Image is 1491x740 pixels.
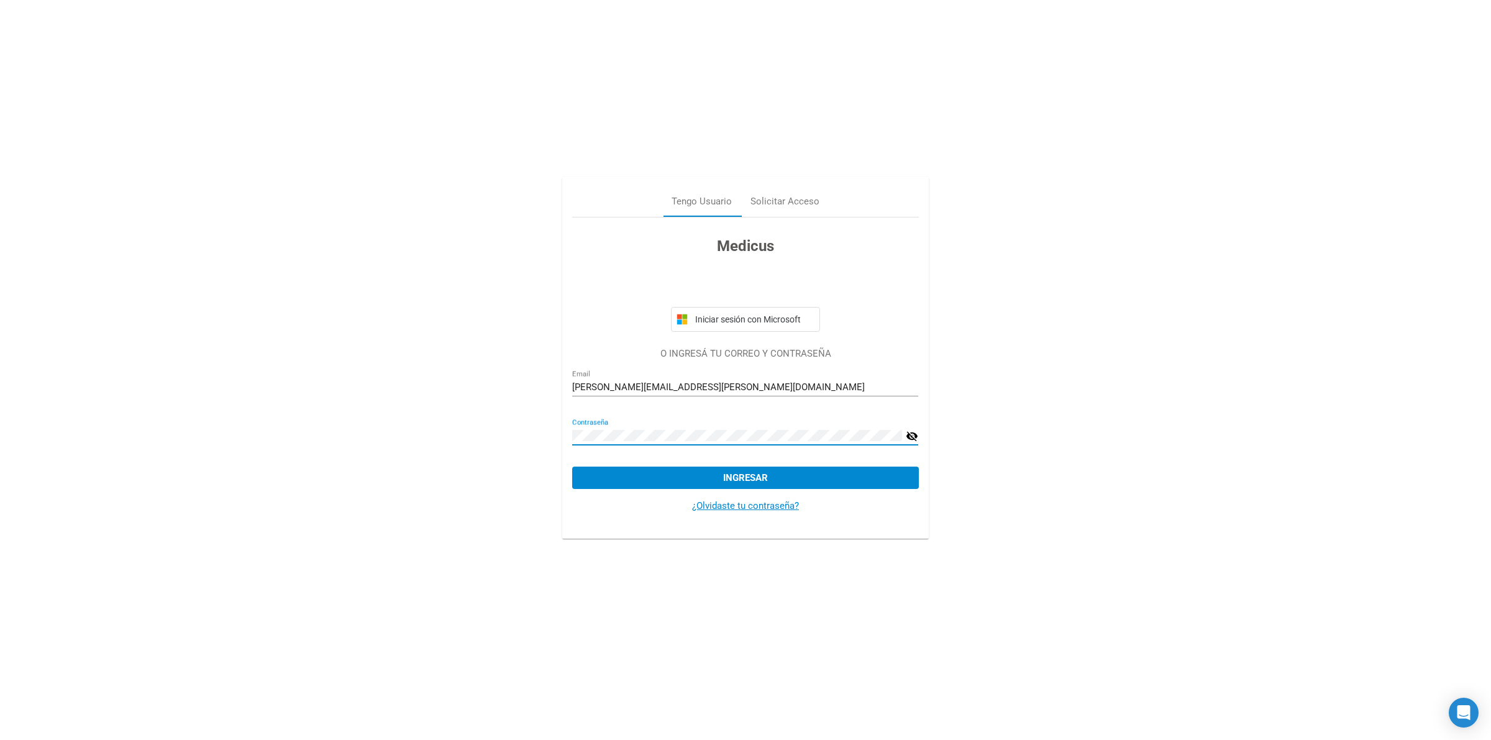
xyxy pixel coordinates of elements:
iframe: Botón Iniciar sesión con Google [665,271,826,298]
span: Iniciar sesión con Microsoft [693,314,814,324]
button: Iniciar sesión con Microsoft [671,307,820,332]
button: Ingresar [572,467,918,489]
p: O INGRESÁ TU CORREO Y CONTRASEÑA [572,347,918,361]
span: Ingresar [723,472,768,483]
mat-icon: visibility_off [906,429,918,444]
h3: Medicus [572,235,918,257]
div: Open Intercom Messenger [1449,698,1479,728]
div: Solicitar Acceso [750,194,819,209]
div: Tengo Usuario [672,194,732,209]
a: ¿Olvidaste tu contraseña? [692,500,799,511]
